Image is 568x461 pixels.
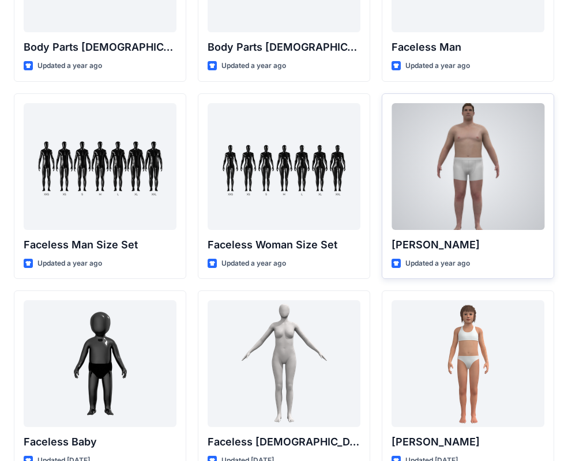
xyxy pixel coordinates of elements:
a: Joseph [392,103,544,230]
a: Emily [392,300,544,427]
p: Body Parts [DEMOGRAPHIC_DATA] [24,39,176,55]
p: Faceless [DEMOGRAPHIC_DATA] CN Lite [208,434,360,450]
p: Updated a year ago [221,258,286,270]
p: [PERSON_NAME] [392,237,544,253]
p: Body Parts [DEMOGRAPHIC_DATA] [208,39,360,55]
p: Updated a year ago [405,258,470,270]
p: [PERSON_NAME] [392,434,544,450]
p: Faceless Man [392,39,544,55]
a: Faceless Baby [24,300,176,427]
a: Faceless Female CN Lite [208,300,360,427]
p: Updated a year ago [37,60,102,72]
p: Updated a year ago [37,258,102,270]
p: Updated a year ago [405,60,470,72]
p: Faceless Baby [24,434,176,450]
p: Updated a year ago [221,60,286,72]
a: Faceless Woman Size Set [208,103,360,230]
a: Faceless Man Size Set [24,103,176,230]
p: Faceless Man Size Set [24,237,176,253]
p: Faceless Woman Size Set [208,237,360,253]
